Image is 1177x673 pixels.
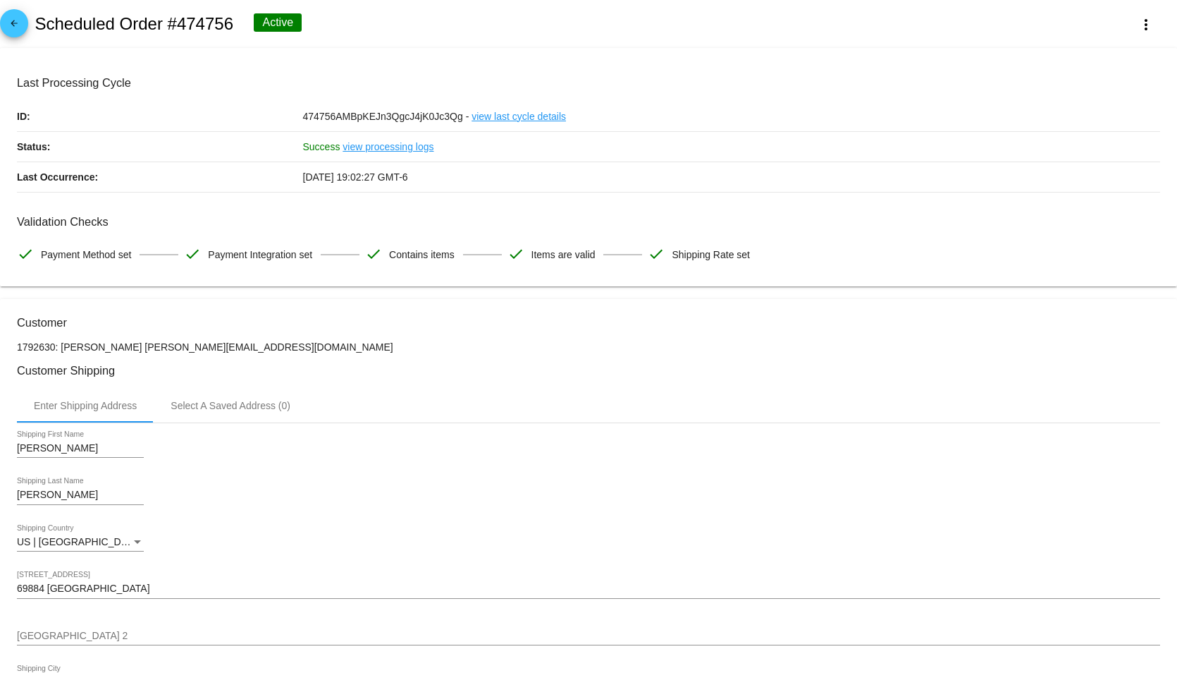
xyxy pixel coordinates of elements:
[35,14,233,34] h2: Scheduled Order #474756
[184,245,201,262] mat-icon: check
[17,631,1160,642] input: Shipping Street 2
[365,245,382,262] mat-icon: check
[648,245,665,262] mat-icon: check
[34,400,137,411] div: Enter Shipping Address
[17,162,303,192] p: Last Occurrence:
[17,215,1160,229] h3: Validation Checks
[343,132,433,162] a: view processing logs
[1138,16,1154,33] mat-icon: more_vert
[17,443,144,454] input: Shipping First Name
[303,171,408,183] span: [DATE] 19:02:27 GMT-6
[17,245,34,262] mat-icon: check
[254,13,302,32] div: Active
[17,537,144,548] mat-select: Shipping Country
[171,400,290,411] div: Select A Saved Address (0)
[17,536,142,547] span: US | [GEOGRAPHIC_DATA]
[17,490,144,501] input: Shipping Last Name
[17,364,1160,377] h3: Customer Shipping
[17,102,303,131] p: ID:
[672,240,750,269] span: Shipping Rate set
[303,111,469,122] span: 474756AMBpKEJn3QgcJ4jK0Jc3Qg -
[507,245,524,262] mat-icon: check
[531,240,596,269] span: Items are valid
[389,240,455,269] span: Contains items
[17,132,303,162] p: Status:
[41,240,131,269] span: Payment Method set
[472,102,566,131] a: view last cycle details
[17,341,1160,353] p: 1792630: [PERSON_NAME] [PERSON_NAME][EMAIL_ADDRESS][DOMAIN_NAME]
[303,141,340,152] span: Success
[6,18,23,35] mat-icon: arrow_back
[17,76,1160,90] h3: Last Processing Cycle
[17,316,1160,329] h3: Customer
[208,240,312,269] span: Payment Integration set
[17,583,1160,595] input: Shipping Street 1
